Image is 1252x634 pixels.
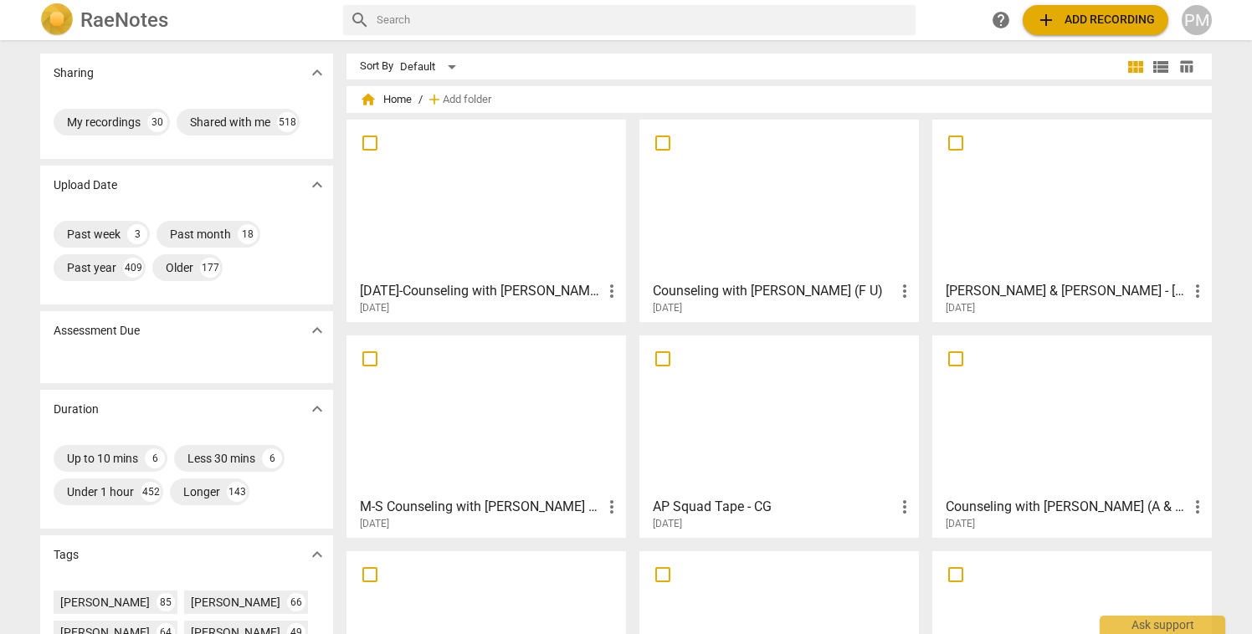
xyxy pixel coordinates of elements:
[360,281,602,301] h3: 2025-09-29-Counseling with Megan Hughes (S A)
[305,318,330,343] button: Show more
[40,3,330,37] a: LogoRaeNotes
[227,482,247,502] div: 143
[360,60,393,73] div: Sort By
[360,91,377,108] span: home
[443,94,491,106] span: Add folder
[156,593,175,611] div: 85
[1151,57,1171,77] span: view_list
[400,54,462,80] div: Default
[653,281,895,301] h3: Counseling with Amy Bark (F U)
[1100,616,1225,634] div: Ask support
[307,320,327,340] span: expand_more
[360,91,412,108] span: Home
[426,91,443,108] span: add
[307,175,327,195] span: expand_more
[277,112,297,132] div: 518
[1188,497,1208,517] span: more_vert
[602,497,622,517] span: more_vert
[238,224,258,244] div: 18
[645,341,913,530] a: AP Squad Tape - CG[DATE]
[305,60,330,85] button: Show more
[54,64,94,82] p: Sharing
[946,281,1188,301] h3: Justus & Kate Keenan - 9-18-2025 - Attachifying Enactments, Catching Bullets, start 15 minutes in
[360,517,389,531] span: [DATE]
[418,94,423,106] span: /
[1023,5,1168,35] button: Upload
[1148,54,1173,79] button: List view
[991,10,1011,30] span: help
[360,497,602,517] h3: M-S Counseling with Sydney (E Breanna)
[307,545,327,565] span: expand_more
[191,594,280,611] div: [PERSON_NAME]
[1188,281,1208,301] span: more_vert
[895,281,915,301] span: more_vert
[307,63,327,83] span: expand_more
[40,3,74,37] img: Logo
[352,341,620,530] a: M-S Counseling with [PERSON_NAME] (E [PERSON_NAME])[DATE]
[946,301,975,315] span: [DATE]
[938,341,1206,530] a: Counseling with [PERSON_NAME] (A & M B)(Step 2 M-I)[DATE]
[946,517,975,531] span: [DATE]
[54,401,99,418] p: Duration
[80,8,168,32] h2: RaeNotes
[653,301,682,315] span: [DATE]
[60,594,150,611] div: [PERSON_NAME]
[54,176,117,194] p: Upload Date
[305,542,330,567] button: Show more
[307,399,327,419] span: expand_more
[645,125,913,314] a: Counseling with [PERSON_NAME] (F U)[DATE]
[123,258,143,278] div: 409
[653,517,682,531] span: [DATE]
[187,450,255,467] div: Less 30 mins
[147,112,167,132] div: 30
[200,258,220,278] div: 177
[170,226,231,243] div: Past month
[305,172,330,197] button: Show more
[67,114,141,130] div: My recordings
[54,546,79,564] p: Tags
[946,497,1188,517] h3: Counseling with Megan Hughes (A & M B)(Step 2 M-I)
[1123,54,1148,79] button: Tile view
[1036,10,1056,30] span: add
[938,125,1206,314] a: [PERSON_NAME] & [PERSON_NAME] - [DATE] - Attachifying Enactments, Catching Bullets, start 15 minu...
[127,224,147,244] div: 3
[67,226,121,243] div: Past week
[54,322,140,340] p: Assessment Due
[166,259,193,276] div: Older
[183,483,220,500] div: Longer
[67,259,116,276] div: Past year
[352,125,620,314] a: [DATE]-Counseling with [PERSON_NAME] (S A)[DATE]
[377,7,909,33] input: Search
[190,114,270,130] div: Shared with me
[350,10,370,30] span: search
[1178,59,1194,74] span: table_chart
[305,396,330,422] button: Show more
[360,301,389,315] span: [DATE]
[653,497,895,517] h3: AP Squad Tape - CG
[1173,54,1198,79] button: Table view
[895,497,915,517] span: more_vert
[67,483,134,500] div: Under 1 hour
[602,281,622,301] span: more_vert
[262,448,282,468] div: 6
[287,593,305,611] div: 66
[145,448,165,468] div: 6
[1182,5,1212,35] button: PM
[67,450,138,467] div: Up to 10 mins
[986,5,1016,35] a: Help
[1126,57,1146,77] span: view_module
[1036,10,1155,30] span: Add recording
[141,482,161,502] div: 452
